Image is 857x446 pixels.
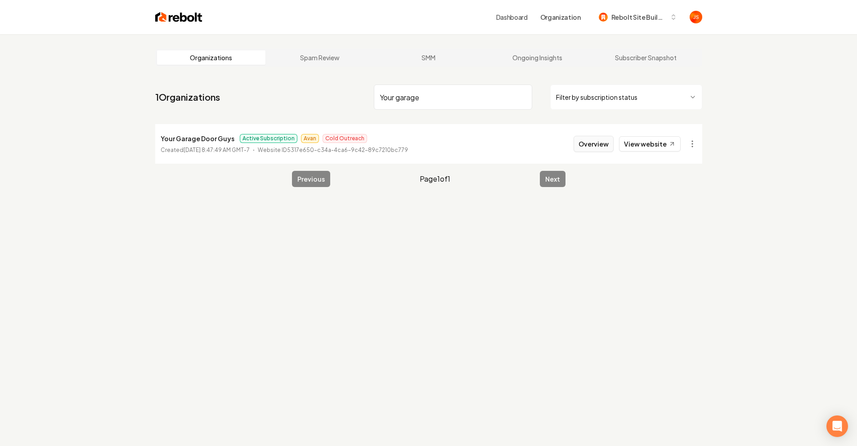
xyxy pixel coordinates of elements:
span: Rebolt Site Builder [611,13,666,22]
a: Subscriber Snapshot [592,50,700,65]
time: [DATE] 8:47:49 AM GMT-7 [184,147,250,153]
a: Organizations [157,50,266,65]
a: 1Organizations [155,91,220,103]
img: Rebolt Logo [155,11,202,23]
img: Rebolt Site Builder [599,13,608,22]
button: Organization [535,9,586,25]
a: Dashboard [496,13,528,22]
a: Ongoing Insights [483,50,592,65]
p: Created [161,146,250,155]
a: Spam Review [265,50,374,65]
a: View website [619,136,681,152]
a: SMM [374,50,483,65]
p: Website ID 5317e650-c34a-4ca6-9c42-89c7210bc779 [258,146,408,155]
span: Active Subscription [240,134,297,143]
div: Open Intercom Messenger [826,415,848,437]
button: Overview [574,136,614,152]
img: James Shamoun [690,11,702,23]
input: Search by name or ID [374,85,532,110]
span: Cold Outreach [323,134,367,143]
button: Open user button [690,11,702,23]
span: Avan [301,134,319,143]
p: Your Garage Door Guys [161,133,234,144]
span: Page 1 of 1 [420,174,450,184]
